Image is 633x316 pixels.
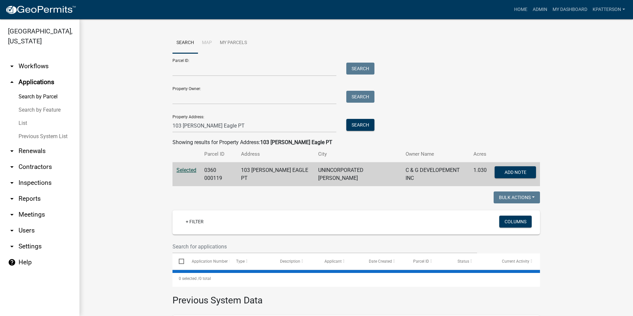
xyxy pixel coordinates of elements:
[511,3,530,16] a: Home
[172,287,540,307] h3: Previous System Data
[314,162,402,186] td: UNINCORPORATED [PERSON_NAME]
[346,91,374,103] button: Search
[8,163,16,171] i: arrow_drop_down
[260,139,332,145] strong: 103 [PERSON_NAME] Eagle PT
[8,62,16,70] i: arrow_drop_down
[504,170,526,175] span: Add Note
[236,259,245,264] span: Type
[469,146,491,162] th: Acres
[590,3,628,16] a: KPATTERSON
[192,259,228,264] span: Application Number
[346,63,374,75] button: Search
[172,253,185,269] datatable-header-cell: Select
[200,162,237,186] td: 0360 000119
[324,259,342,264] span: Applicant
[8,78,16,86] i: arrow_drop_up
[172,32,198,54] a: Search
[8,147,16,155] i: arrow_drop_down
[200,146,237,162] th: Parcel ID
[179,276,199,281] span: 0 selected /
[369,259,392,264] span: Date Created
[458,259,469,264] span: Status
[274,253,318,269] datatable-header-cell: Description
[185,253,229,269] datatable-header-cell: Application Number
[314,146,402,162] th: City
[550,3,590,16] a: My Dashboard
[8,242,16,250] i: arrow_drop_down
[363,253,407,269] datatable-header-cell: Date Created
[413,259,429,264] span: Parcel ID
[496,253,540,269] datatable-header-cell: Current Activity
[502,259,529,264] span: Current Activity
[172,240,477,253] input: Search for applications
[346,119,374,131] button: Search
[8,227,16,235] i: arrow_drop_down
[8,258,16,266] i: help
[237,146,314,162] th: Address
[280,259,300,264] span: Description
[180,216,209,228] a: + Filter
[318,253,363,269] datatable-header-cell: Applicant
[499,216,532,228] button: Columns
[8,179,16,187] i: arrow_drop_down
[494,191,540,203] button: Bulk Actions
[237,162,314,186] td: 103 [PERSON_NAME] EAGLE PT
[8,195,16,203] i: arrow_drop_down
[172,270,540,287] div: 0 total
[495,166,536,178] button: Add Note
[402,146,469,162] th: Owner Name
[402,162,469,186] td: C & G DEVELOPEMENT INC
[407,253,451,269] datatable-header-cell: Parcel ID
[216,32,251,54] a: My Parcels
[229,253,274,269] datatable-header-cell: Type
[469,162,491,186] td: 1.030
[172,138,540,146] div: Showing results for Property Address:
[530,3,550,16] a: Admin
[451,253,496,269] datatable-header-cell: Status
[176,167,196,173] a: Selected
[8,211,16,219] i: arrow_drop_down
